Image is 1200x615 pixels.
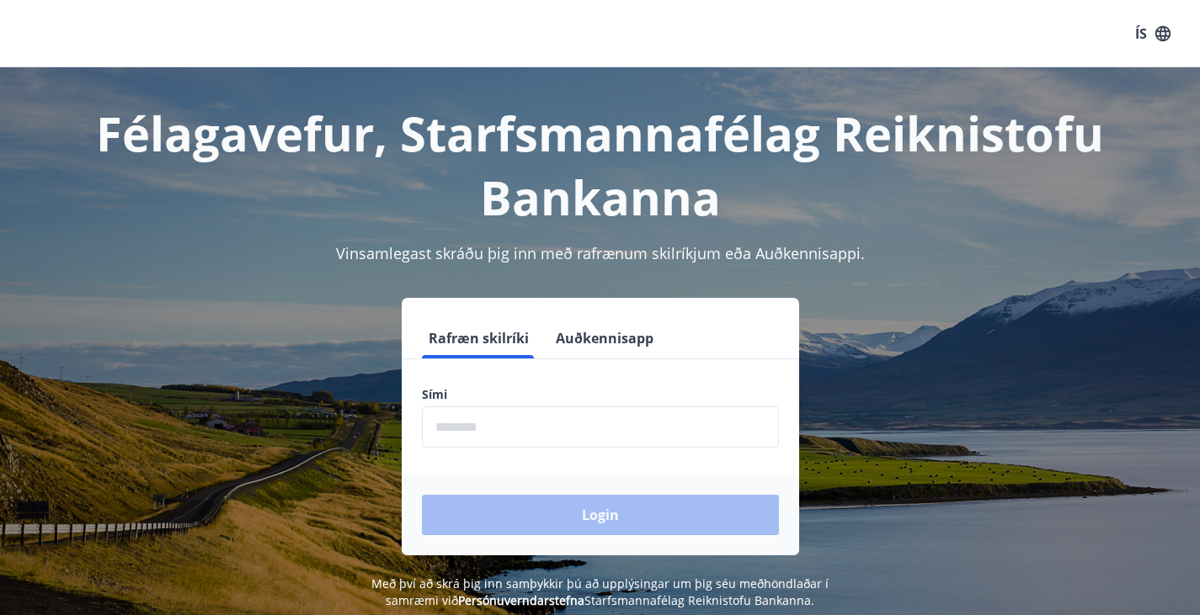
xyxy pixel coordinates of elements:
span: Vinsamlegast skráðu þig inn með rafrænum skilríkjum eða Auðkennisappi. [336,243,865,263]
h1: Félagavefur, Starfsmannafélag Reiknistofu Bankanna [20,101,1180,229]
button: Rafræn skilríki [422,318,536,358]
button: ÍS [1126,19,1180,49]
span: Með því að skrá þig inn samþykkir þú að upplýsingar um þig séu meðhöndlaðar í samræmi við Starfsm... [371,575,829,608]
button: Auðkennisapp [549,318,660,358]
label: Sími [422,386,779,403]
a: Persónuverndarstefna [458,592,584,608]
